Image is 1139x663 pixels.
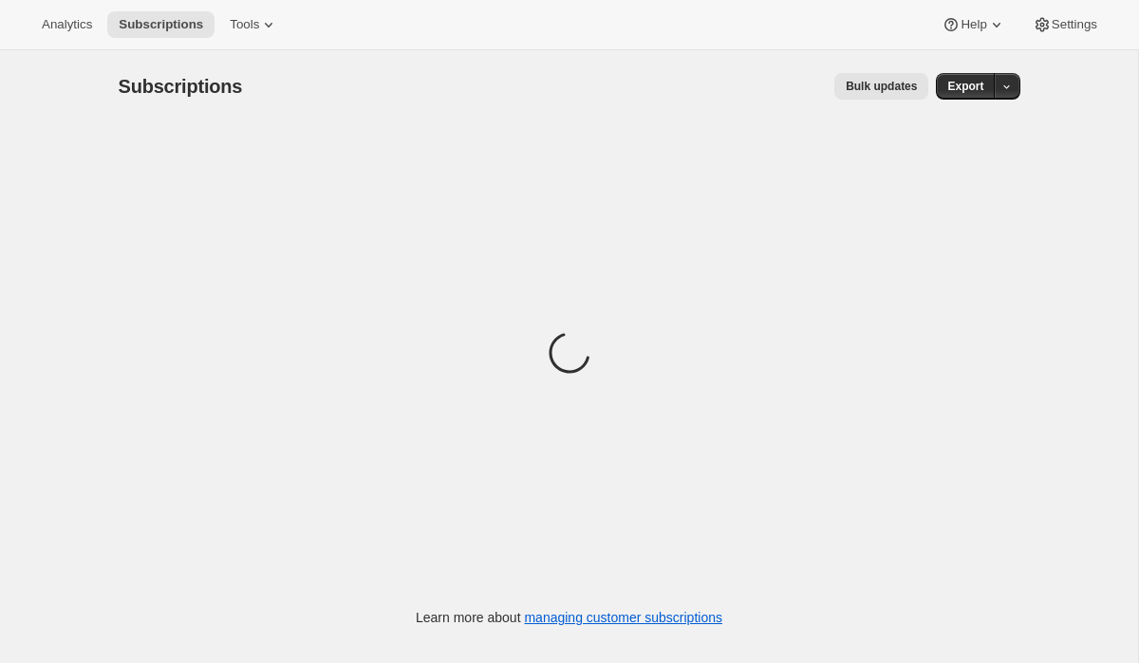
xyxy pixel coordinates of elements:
[524,610,722,625] a: managing customer subscriptions
[936,73,995,100] button: Export
[1021,11,1109,38] button: Settings
[416,608,722,627] p: Learn more about
[961,17,986,32] span: Help
[107,11,215,38] button: Subscriptions
[947,79,983,94] span: Export
[218,11,289,38] button: Tools
[119,76,243,97] span: Subscriptions
[30,11,103,38] button: Analytics
[119,17,203,32] span: Subscriptions
[1052,17,1097,32] span: Settings
[230,17,259,32] span: Tools
[834,73,928,100] button: Bulk updates
[930,11,1017,38] button: Help
[846,79,917,94] span: Bulk updates
[42,17,92,32] span: Analytics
